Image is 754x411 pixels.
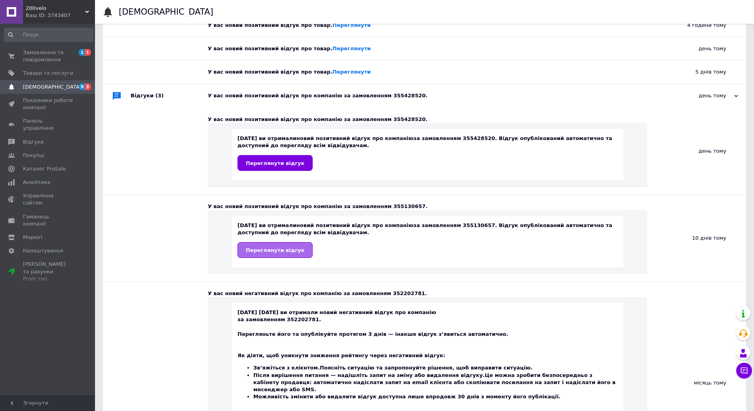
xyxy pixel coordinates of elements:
[26,5,85,12] span: 200velo
[23,97,73,111] span: Показники роботи компанії
[23,70,73,77] span: Товари та послуги
[736,363,752,379] button: Чат з покупцем
[647,37,746,60] div: день тому
[237,242,313,258] a: Переглянути відгук
[246,247,304,253] span: Переглянути відгук
[79,49,85,56] span: 1
[79,83,85,90] span: 9
[647,108,746,195] div: день тому
[253,365,320,371] b: Зв’яжіться з клієнтом.
[23,247,63,254] span: Налаштування
[23,234,43,241] span: Маркет
[208,290,647,297] div: У вас новий негативний відгук про компанію за замовленням 352202781.
[647,61,746,83] div: 5 днів тому
[85,49,91,56] span: 1
[208,116,647,123] div: У вас новий позитивний відгук про компанію за замовленням 355428520.
[237,135,617,171] div: [DATE] ви отримали за замовленням 355428520. Відгук опублікований автоматично та доступний до пер...
[296,222,414,228] b: новий позитивний відгук про компанію
[208,68,647,76] div: У вас новий позитивний відгук про товар.
[237,331,508,337] b: Перегляньте його та опублікуйте протягом 3 днів — інакше відгук з’явиться автоматично.
[119,7,213,17] h1: [DEMOGRAPHIC_DATA]
[253,372,485,378] b: Після вирішення питання — надішліть запит на зміну або видалення відгуку.
[23,179,50,186] span: Аналітика
[246,160,304,166] span: Переглянути відгук
[4,28,93,42] input: Пошук
[23,213,73,227] span: Гаманець компанії
[208,22,647,29] div: У вас новий позитивний відгук про товар.
[23,49,73,63] span: Замовлення та повідомлення
[647,14,746,37] div: 4 години тому
[237,222,617,258] div: [DATE] ви отримали за замовленням 355130657. Відгук опублікований автоматично та доступний до пер...
[253,393,617,400] li: Можливість змінити або видалити відгук доступна лише впродовж 30 днів з моменту його публікації.
[156,93,164,98] span: (3)
[23,261,73,282] span: [PERSON_NAME] та рахунки
[659,92,738,99] div: день тому
[208,45,647,52] div: У вас новий позитивний відгук про товар.
[26,12,95,19] div: Ваш ID: 3743407
[237,155,313,171] a: Переглянути відгук
[647,195,746,282] div: 10 днів тому
[296,135,414,141] b: новий позитивний відгук про компанію
[332,22,371,28] a: Переглянути
[208,92,659,99] div: У вас новий позитивний відгук про компанію за замовленням 355428520.
[23,165,66,172] span: Каталог ProSale
[131,84,208,108] div: Відгуки
[253,372,617,394] li: Це можна зробити безпосередньо з кабінету продавця: автоматично надіслати запит на email клієнта ...
[253,364,617,371] li: Поясніть ситуацію та запропонуйте рішення, щоб виправити ситуацію.
[23,117,73,132] span: Панель управління
[23,275,73,282] div: Prom топ
[208,203,647,210] div: У вас новий позитивний відгук про компанію за замовленням 355130657.
[85,83,91,90] span: 3
[332,69,371,75] a: Переглянути
[23,152,44,159] span: Покупці
[23,192,73,206] span: Управління сайтом
[332,45,371,51] a: Переглянути
[23,138,44,146] span: Відгуки
[23,83,82,91] span: [DEMOGRAPHIC_DATA]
